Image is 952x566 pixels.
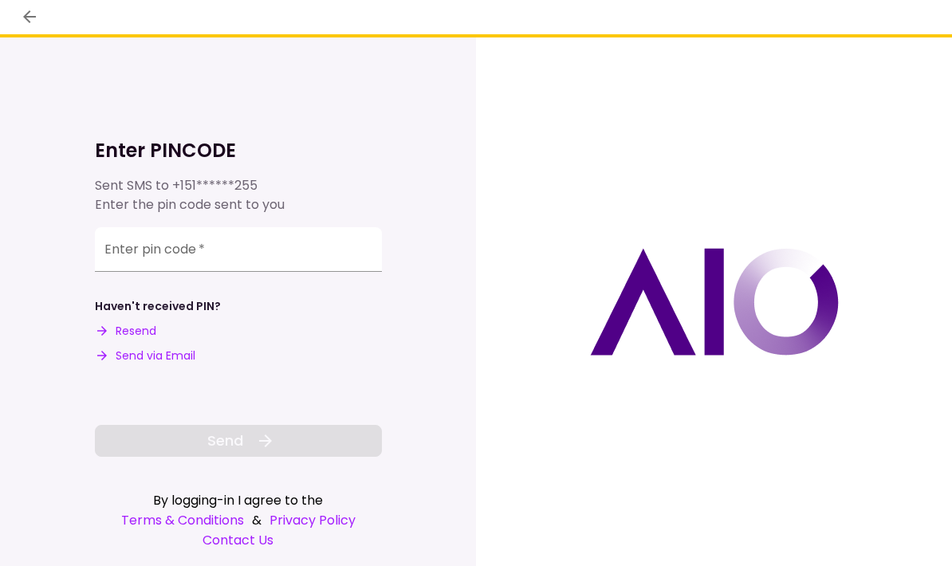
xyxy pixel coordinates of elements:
[95,348,195,364] button: Send via Email
[95,298,221,315] div: Haven't received PIN?
[207,430,243,451] span: Send
[590,248,839,356] img: AIO logo
[95,323,156,340] button: Resend
[95,490,382,510] div: By logging-in I agree to the
[269,510,356,530] a: Privacy Policy
[121,510,244,530] a: Terms & Conditions
[95,138,382,163] h1: Enter PINCODE
[16,3,43,30] button: back
[95,425,382,457] button: Send
[95,530,382,550] a: Contact Us
[95,176,382,214] div: Sent SMS to Enter the pin code sent to you
[95,510,382,530] div: &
